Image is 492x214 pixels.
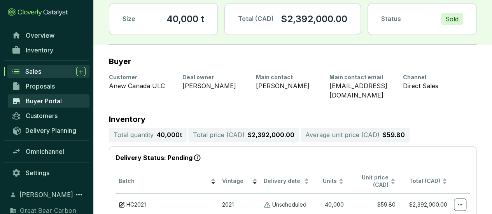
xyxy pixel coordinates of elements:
[264,201,271,209] img: Unscheduled
[119,177,209,185] span: Batch
[8,166,89,179] a: Settings
[26,112,58,120] span: Customers
[166,13,204,25] section: 40,000 t
[261,169,312,194] th: Delivery date
[123,15,135,23] p: Size
[109,81,173,90] div: Anew Canada ULC
[182,73,247,81] div: Deal owner
[264,177,302,185] span: Delivery date
[26,82,55,90] span: Proposals
[8,145,89,158] a: Omnichannel
[26,148,64,155] span: Omnichannel
[182,81,247,90] div: [PERSON_NAME]
[26,31,54,39] span: Overview
[114,130,154,139] p: Total quantity
[109,73,173,81] div: Customer
[8,43,89,57] a: Inventory
[381,15,401,23] p: Status
[222,177,250,185] span: Vintage
[25,127,76,134] span: Delivery Planning
[312,169,347,194] th: Units
[315,177,337,185] span: Units
[119,201,125,209] img: draft
[26,97,62,105] span: Buyer Portal
[256,73,320,81] div: Main contact
[409,177,440,184] span: Total (CAD)
[109,57,131,66] h2: Buyer
[8,109,89,122] a: Customers
[8,80,89,93] a: Proposals
[7,65,89,78] a: Sales
[8,94,89,108] a: Buyer Portal
[238,15,274,23] span: Total (CAD)
[256,81,320,90] div: [PERSON_NAME]
[403,73,467,81] div: Channel
[26,169,49,177] span: Settings
[8,29,89,42] a: Overview
[281,13,347,25] p: $2,392,000.00
[19,190,73,199] span: [PERSON_NAME]
[116,153,470,163] p: Delivery Status: Pending
[109,115,476,123] p: Inventory
[329,73,394,81] div: Main contact email
[219,169,261,194] th: Vintage
[8,124,89,137] a: Delivery Planning
[193,130,245,139] p: Total price ( CAD )
[305,130,380,139] p: Average unit price ( CAD )
[329,81,394,100] div: [EMAIL_ADDRESS][DOMAIN_NAME]
[403,81,467,90] div: Direct Sales
[362,174,389,188] span: Unit price (CAD)
[26,46,53,54] span: Inventory
[157,130,182,139] p: 40,000 t
[25,68,41,75] span: Sales
[126,201,146,209] span: HG2021
[248,130,294,139] p: $2,392,000.00
[116,169,219,194] th: Batch
[383,130,405,139] p: $59.80
[272,201,306,209] p: Unscheduled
